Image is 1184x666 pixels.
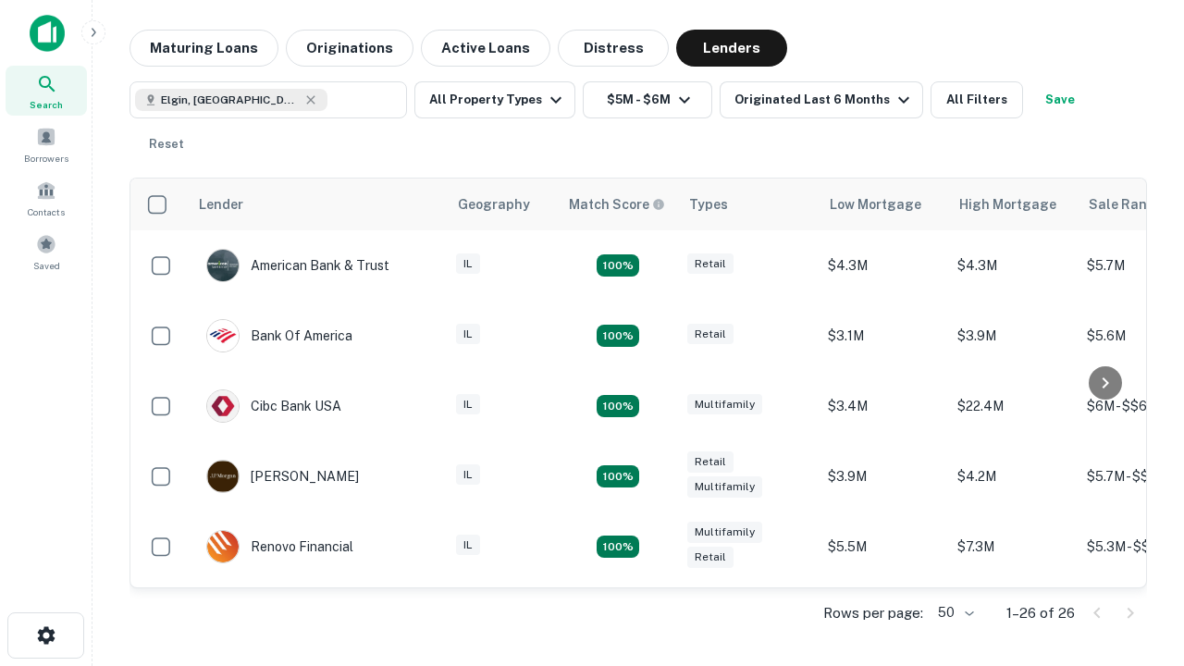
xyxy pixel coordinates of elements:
[597,536,639,558] div: Matching Properties: 4, hasApolloMatch: undefined
[689,193,728,216] div: Types
[456,464,480,486] div: IL
[676,30,787,67] button: Lenders
[1091,518,1184,607] iframe: Chat Widget
[687,324,734,345] div: Retail
[6,119,87,169] a: Borrowers
[33,258,60,273] span: Saved
[687,522,762,543] div: Multifamily
[206,389,341,423] div: Cibc Bank USA
[819,582,948,652] td: $2.2M
[137,126,196,163] button: Reset
[687,253,734,275] div: Retail
[207,461,239,492] img: picture
[30,15,65,52] img: capitalize-icon.png
[207,320,239,351] img: picture
[1030,81,1090,118] button: Save your search to get updates of matches that match your search criteria.
[6,173,87,223] a: Contacts
[28,204,65,219] span: Contacts
[823,602,923,624] p: Rows per page:
[206,530,353,563] div: Renovo Financial
[456,394,480,415] div: IL
[734,89,915,111] div: Originated Last 6 Months
[30,97,63,112] span: Search
[819,301,948,371] td: $3.1M
[569,194,661,215] h6: Match Score
[948,371,1078,441] td: $22.4M
[569,194,665,215] div: Capitalize uses an advanced AI algorithm to match your search with the best lender. The match sco...
[931,599,977,626] div: 50
[414,81,575,118] button: All Property Types
[819,512,948,582] td: $5.5M
[1006,602,1075,624] p: 1–26 of 26
[6,66,87,116] a: Search
[678,179,819,230] th: Types
[819,179,948,230] th: Low Mortgage
[687,547,734,568] div: Retail
[687,451,734,473] div: Retail
[24,151,68,166] span: Borrowers
[948,441,1078,512] td: $4.2M
[948,230,1078,301] td: $4.3M
[207,531,239,562] img: picture
[558,179,678,230] th: Capitalize uses an advanced AI algorithm to match your search with the best lender. The match sco...
[456,535,480,556] div: IL
[597,254,639,277] div: Matching Properties: 7, hasApolloMatch: undefined
[687,476,762,498] div: Multifamily
[597,395,639,417] div: Matching Properties: 4, hasApolloMatch: undefined
[931,81,1023,118] button: All Filters
[819,441,948,512] td: $3.9M
[948,179,1078,230] th: High Mortgage
[687,394,762,415] div: Multifamily
[948,512,1078,582] td: $7.3M
[959,193,1056,216] div: High Mortgage
[948,582,1078,652] td: $3.1M
[206,319,352,352] div: Bank Of America
[948,301,1078,371] td: $3.9M
[447,179,558,230] th: Geography
[819,371,948,441] td: $3.4M
[558,30,669,67] button: Distress
[206,460,359,493] div: [PERSON_NAME]
[207,390,239,422] img: picture
[188,179,447,230] th: Lender
[456,324,480,345] div: IL
[456,253,480,275] div: IL
[597,325,639,347] div: Matching Properties: 4, hasApolloMatch: undefined
[286,30,413,67] button: Originations
[6,227,87,277] a: Saved
[161,92,300,108] span: Elgin, [GEOGRAPHIC_DATA], [GEOGRAPHIC_DATA]
[830,193,921,216] div: Low Mortgage
[129,30,278,67] button: Maturing Loans
[583,81,712,118] button: $5M - $6M
[597,465,639,487] div: Matching Properties: 4, hasApolloMatch: undefined
[206,249,389,282] div: American Bank & Trust
[207,250,239,281] img: picture
[458,193,530,216] div: Geography
[199,193,243,216] div: Lender
[421,30,550,67] button: Active Loans
[720,81,923,118] button: Originated Last 6 Months
[819,230,948,301] td: $4.3M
